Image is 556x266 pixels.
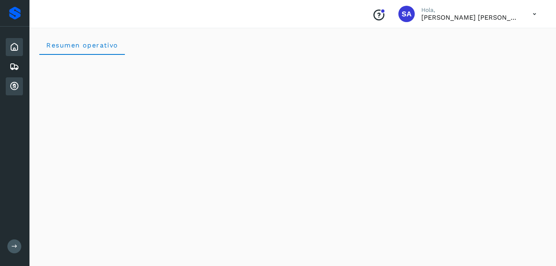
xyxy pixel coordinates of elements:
span: Resumen operativo [46,41,118,49]
p: Hola, [421,7,520,14]
div: Inicio [6,38,23,56]
p: Saul Armando Palacios Martinez [421,14,520,21]
div: Embarques [6,58,23,76]
div: Cuentas por cobrar [6,77,23,95]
